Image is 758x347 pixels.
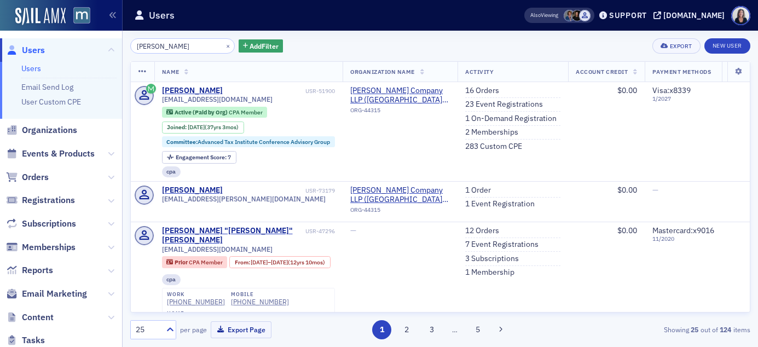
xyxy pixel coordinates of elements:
[22,194,75,206] span: Registrations
[551,325,750,334] div: Showing out of items
[465,240,539,250] a: 7 Event Registrations
[689,325,701,334] strong: 25
[350,206,450,217] div: ORG-44315
[350,186,450,205] a: [PERSON_NAME] Company LLP ([GEOGRAPHIC_DATA], [GEOGRAPHIC_DATA])
[162,86,223,96] a: [PERSON_NAME]
[224,88,335,95] div: USR-51900
[239,39,283,53] button: AddFilter
[350,186,450,205] span: Grossberg Company LLP (Bethesda, MD)
[468,320,487,339] button: 5
[188,123,205,131] span: [DATE]
[530,11,541,19] div: Also
[6,218,76,230] a: Subscriptions
[652,225,714,235] span: Mastercard : x9016
[652,95,714,102] span: 1 / 2027
[162,274,181,285] div: cpa
[465,199,535,209] a: 1 Event Registration
[576,68,628,76] span: Account Credit
[176,153,228,161] span: Engagement Score :
[22,264,53,276] span: Reports
[372,320,391,339] button: 1
[180,325,207,334] label: per page
[149,9,175,22] h1: Users
[564,10,575,21] span: Chris Dougherty
[188,124,239,131] div: (37yrs 3mos)
[670,43,692,49] div: Export
[22,334,45,346] span: Tasks
[350,86,450,105] span: Grossberg Company LLP (Bethesda, MD)
[6,311,54,323] a: Content
[231,298,289,306] div: [PHONE_NUMBER]
[162,122,244,134] div: Joined: 1988-07-01 00:00:00
[162,245,273,253] span: [EMAIL_ADDRESS][DOMAIN_NAME]
[167,310,225,317] div: home
[465,186,491,195] a: 1 Order
[235,259,251,266] span: From :
[465,268,514,277] a: 1 Membership
[305,228,335,235] div: USR-47296
[224,187,335,194] div: USR-73179
[22,288,87,300] span: Email Marketing
[6,334,45,346] a: Tasks
[211,321,271,338] button: Export Page
[6,288,87,300] a: Email Marketing
[530,11,558,19] span: Viewing
[704,38,750,54] a: New User
[718,325,733,334] strong: 124
[166,138,330,146] a: Committee:Advanced Tax Institute Conference Advisory Group
[21,82,73,92] a: Email Send Log
[663,10,725,20] div: [DOMAIN_NAME]
[6,44,45,56] a: Users
[731,6,750,25] span: Profile
[162,195,326,203] span: [EMAIL_ADDRESS][PERSON_NAME][DOMAIN_NAME]
[617,225,637,235] span: $0.00
[22,171,49,183] span: Orders
[617,85,637,95] span: $0.00
[66,7,90,26] a: View Homepage
[162,256,228,268] div: Prior: Prior: CPA Member
[422,320,441,339] button: 3
[162,68,180,76] span: Name
[229,108,263,116] span: CPA Member
[350,225,356,235] span: —
[6,124,77,136] a: Organizations
[175,108,229,116] span: Active (Paid by Org)
[271,258,288,266] span: [DATE]
[73,7,90,24] img: SailAMX
[6,264,53,276] a: Reports
[397,320,416,339] button: 2
[162,136,335,147] div: Committee:
[465,254,519,264] a: 3 Subscriptions
[162,226,304,245] div: [PERSON_NAME] "[PERSON_NAME]" [PERSON_NAME]
[465,114,557,124] a: 1 On-Demand Registration
[350,68,415,76] span: Organization Name
[167,298,225,306] div: [PHONE_NUMBER]
[189,258,223,266] span: CPA Member
[162,95,273,103] span: [EMAIL_ADDRESS][DOMAIN_NAME]
[21,63,41,73] a: Users
[617,185,637,195] span: $0.00
[652,38,700,54] button: Export
[22,44,45,56] span: Users
[15,8,66,25] img: SailAMX
[231,291,289,298] div: mobile
[22,241,76,253] span: Memberships
[162,166,181,177] div: cpa
[167,291,225,298] div: work
[166,259,222,266] a: Prior CPA Member
[130,38,235,54] input: Search…
[6,241,76,253] a: Memberships
[22,124,77,136] span: Organizations
[166,108,262,115] a: Active (Paid by Org) CPA Member
[223,41,233,50] button: ×
[465,86,499,96] a: 16 Orders
[162,107,268,118] div: Active (Paid by Org): Active (Paid by Org): CPA Member
[6,171,49,183] a: Orders
[653,11,728,19] button: [DOMAIN_NAME]
[176,154,231,160] div: 7
[6,148,95,160] a: Events & Products
[167,124,188,131] span: Joined :
[350,107,450,118] div: ORG-44315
